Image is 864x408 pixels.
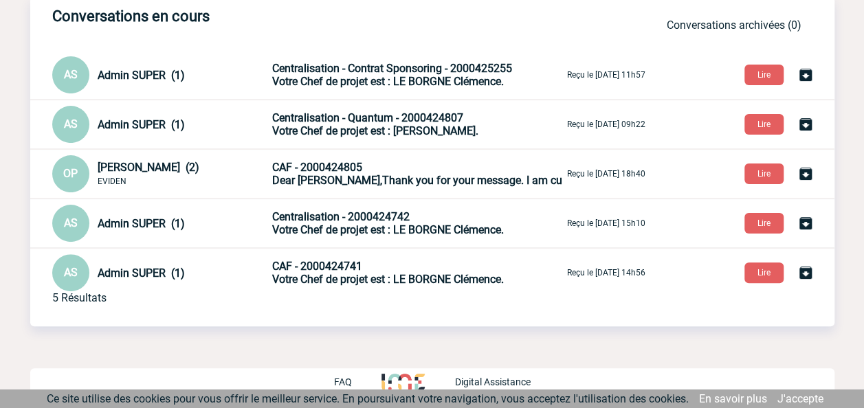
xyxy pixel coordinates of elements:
[64,117,78,131] span: AS
[667,19,801,32] a: Conversations archivées (0)
[797,116,814,133] img: Archiver la conversation
[64,266,78,279] span: AS
[733,166,797,179] a: Lire
[272,210,410,223] span: Centralisation - 2000424742
[733,216,797,229] a: Lire
[52,291,107,304] div: 5 Résultats
[52,205,269,242] div: Conversation privée : Client - Agence
[744,114,784,135] button: Lire
[52,8,465,25] h3: Conversations en cours
[52,56,269,93] div: Conversation privée : Client - Agence
[64,68,78,81] span: AS
[272,260,362,273] span: CAF - 2000424741
[98,118,185,131] span: Admin SUPER (1)
[98,161,199,174] span: [PERSON_NAME] (2)
[699,392,767,405] a: En savoir plus
[52,117,645,130] a: AS Admin SUPER (1) Centralisation - Quantum - 2000424807Votre Chef de projet est : [PERSON_NAME]....
[744,163,784,184] button: Lire
[52,254,269,291] div: Conversation privée : Client - Agence
[733,265,797,278] a: Lire
[272,273,504,286] span: Votre Chef de projet est : LE BORGNE Clémence.
[777,392,823,405] a: J'accepte
[52,155,269,192] div: Conversation privée : Client - Agence
[52,216,645,229] a: AS Admin SUPER (1) Centralisation - 2000424742Votre Chef de projet est : LE BORGNE Clémence. Reçu...
[52,166,645,179] a: OP [PERSON_NAME] (2) EVIDEN CAF - 2000424805Dear [PERSON_NAME],Thank you for your message. I am c...
[52,67,645,80] a: AS Admin SUPER (1) Centralisation - Contrat Sponsoring - 2000425255Votre Chef de projet est : LE ...
[567,218,645,228] p: Reçu le [DATE] 15h10
[797,67,814,83] img: Archiver la conversation
[567,268,645,277] p: Reçu le [DATE] 14h56
[272,161,362,174] span: CAF - 2000424805
[98,177,126,186] span: EVIDEN
[52,106,269,143] div: Conversation privée : Client - Agence
[272,174,562,187] span: Dear [PERSON_NAME],Thank you for your message. I am cu
[797,166,814,182] img: Archiver la conversation
[52,265,645,278] a: AS Admin SUPER (1) CAF - 2000424741Votre Chef de projet est : LE BORGNE Clémence. Reçu le [DATE] ...
[733,67,797,80] a: Lire
[272,124,478,137] span: Votre Chef de projet est : [PERSON_NAME].
[333,374,381,387] a: FAQ
[64,216,78,229] span: AS
[744,213,784,234] button: Lire
[272,111,463,124] span: Centralisation - Quantum - 2000424807
[98,69,185,82] span: Admin SUPER (1)
[567,169,645,179] p: Reçu le [DATE] 18h40
[333,376,351,387] p: FAQ
[455,376,531,387] p: Digital Assistance
[272,223,504,236] span: Votre Chef de projet est : LE BORGNE Clémence.
[744,262,784,283] button: Lire
[733,117,797,130] a: Lire
[272,75,504,88] span: Votre Chef de projet est : LE BORGNE Clémence.
[47,392,689,405] span: Ce site utilise des cookies pour vous offrir le meilleur service. En poursuivant votre navigation...
[797,264,814,281] img: Archiver la conversation
[567,70,645,80] p: Reçu le [DATE] 11h57
[381,374,424,390] img: http://www.idealmeetingsevents.fr/
[98,267,185,280] span: Admin SUPER (1)
[272,62,512,75] span: Centralisation - Contrat Sponsoring - 2000425255
[567,120,645,129] p: Reçu le [DATE] 09h22
[797,215,814,231] img: Archiver la conversation
[744,65,784,85] button: Lire
[63,167,78,180] span: OP
[98,217,185,230] span: Admin SUPER (1)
